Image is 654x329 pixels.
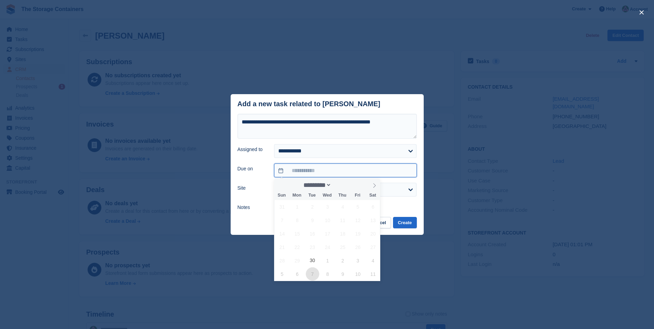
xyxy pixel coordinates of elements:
[306,227,319,240] span: September 16, 2025
[304,193,320,198] span: Tue
[336,240,350,254] span: September 25, 2025
[291,200,304,213] span: September 1, 2025
[351,200,365,213] span: September 5, 2025
[336,267,350,281] span: October 9, 2025
[275,200,289,213] span: August 31, 2025
[275,267,289,281] span: October 5, 2025
[351,213,365,227] span: September 12, 2025
[301,181,332,189] select: Month
[321,267,334,281] span: October 8, 2025
[321,254,334,267] span: October 1, 2025
[275,240,289,254] span: September 21, 2025
[331,181,353,189] input: Year
[291,213,304,227] span: September 8, 2025
[306,213,319,227] span: September 9, 2025
[320,193,335,198] span: Wed
[366,267,380,281] span: October 11, 2025
[321,240,334,254] span: September 24, 2025
[351,227,365,240] span: September 19, 2025
[366,227,380,240] span: September 20, 2025
[366,200,380,213] span: September 6, 2025
[306,267,319,281] span: October 7, 2025
[238,204,266,211] label: Notes
[365,193,380,198] span: Sat
[306,254,319,267] span: September 30, 2025
[291,267,304,281] span: October 6, 2025
[336,200,350,213] span: September 4, 2025
[336,254,350,267] span: October 2, 2025
[291,254,304,267] span: September 29, 2025
[306,200,319,213] span: September 2, 2025
[366,213,380,227] span: September 13, 2025
[351,254,365,267] span: October 3, 2025
[351,267,365,281] span: October 10, 2025
[350,193,365,198] span: Fri
[636,7,647,18] button: close
[291,227,304,240] span: September 15, 2025
[393,217,416,228] button: Create
[351,240,365,254] span: September 26, 2025
[238,185,266,192] label: Site
[335,193,350,198] span: Thu
[238,100,381,108] div: Add a new task related to [PERSON_NAME]
[275,227,289,240] span: September 14, 2025
[275,254,289,267] span: September 28, 2025
[336,213,350,227] span: September 11, 2025
[366,254,380,267] span: October 4, 2025
[274,193,289,198] span: Sun
[238,165,266,172] label: Due on
[366,240,380,254] span: September 27, 2025
[336,227,350,240] span: September 18, 2025
[321,200,334,213] span: September 3, 2025
[321,227,334,240] span: September 17, 2025
[289,193,304,198] span: Mon
[291,240,304,254] span: September 22, 2025
[275,213,289,227] span: September 7, 2025
[321,213,334,227] span: September 10, 2025
[238,146,266,153] label: Assigned to
[306,240,319,254] span: September 23, 2025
